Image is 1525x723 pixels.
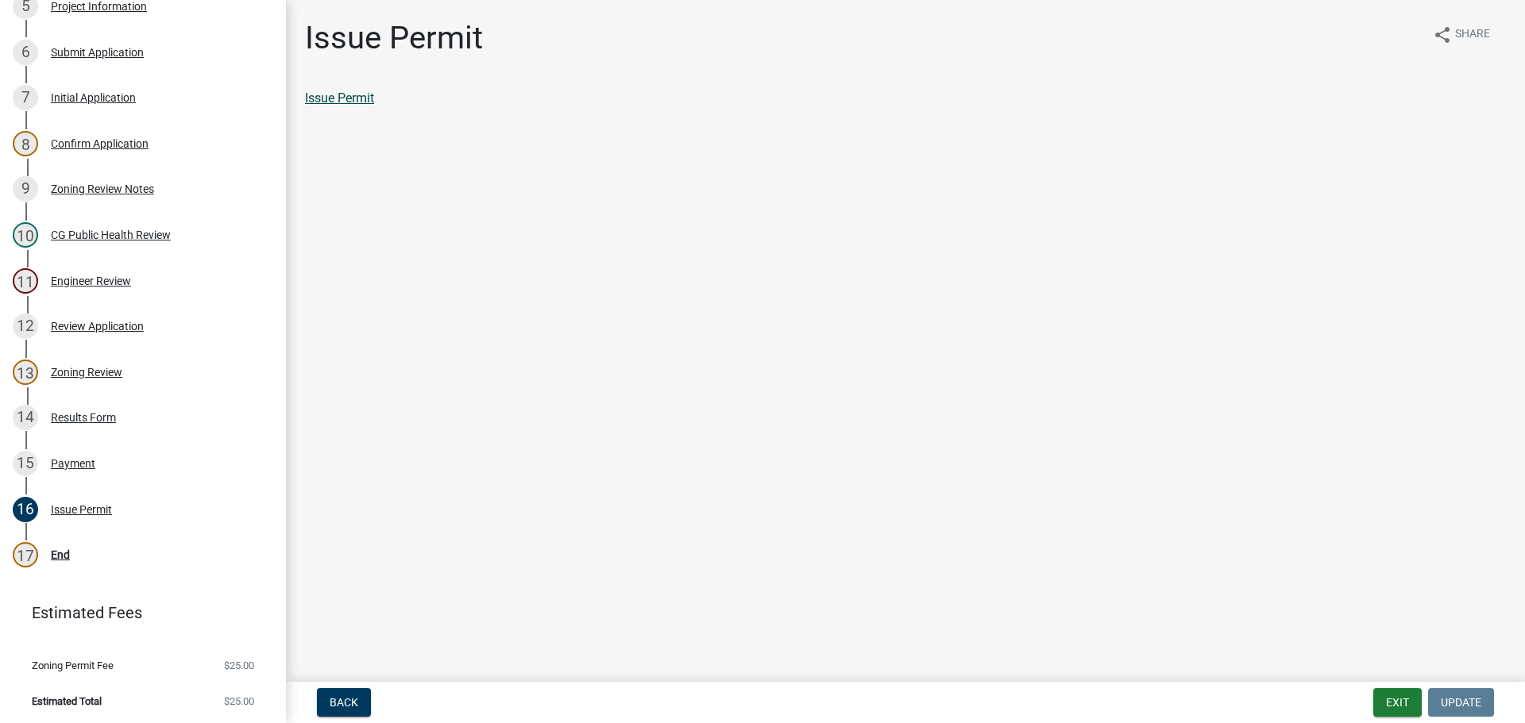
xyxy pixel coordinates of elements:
[1433,25,1452,44] i: share
[305,90,374,106] a: Issue Permit
[13,85,38,110] div: 7
[51,321,144,332] div: Review Application
[13,313,38,339] div: 12
[51,504,112,515] div: Issue Permit
[51,138,149,149] div: Confirm Application
[330,696,358,709] span: Back
[51,229,171,240] div: CG Public Health Review
[1428,688,1494,717] button: Update
[51,1,147,12] div: Project Information
[13,40,38,65] div: 6
[305,19,483,57] h1: Issue Permit
[13,360,38,385] div: 13
[13,222,38,248] div: 10
[51,275,131,287] div: Engineer Review
[51,458,95,469] div: Payment
[224,660,254,671] span: $25.00
[13,176,38,202] div: 9
[1455,25,1490,44] span: Share
[51,412,116,423] div: Results Form
[32,660,114,671] span: Zoning Permit Fee
[32,696,102,706] span: Estimated Total
[13,268,38,294] div: 11
[13,542,38,567] div: 17
[1373,688,1422,717] button: Exit
[51,549,70,560] div: End
[224,696,254,706] span: $25.00
[51,183,154,194] div: Zoning Review Notes
[317,688,371,717] button: Back
[51,367,122,378] div: Zoning Review
[51,92,136,103] div: Initial Application
[1420,19,1503,50] button: shareShare
[1441,696,1481,709] span: Update
[13,597,261,629] a: Estimated Fees
[13,131,38,156] div: 8
[13,451,38,476] div: 15
[13,497,38,522] div: 16
[13,405,38,430] div: 14
[51,47,144,58] div: Submit Application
